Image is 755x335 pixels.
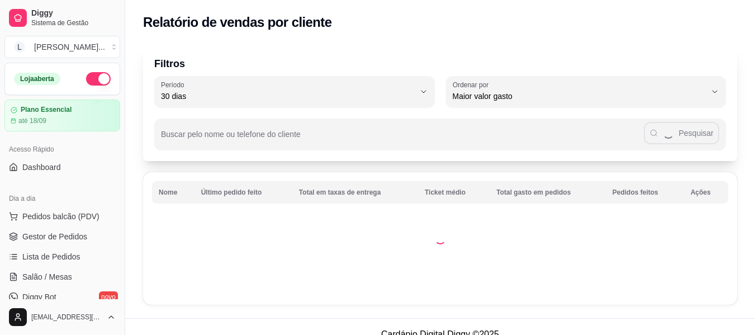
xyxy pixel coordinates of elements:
span: Salão / Mesas [22,271,72,282]
span: 30 dias [161,91,415,102]
button: Alterar Status [86,72,111,86]
span: Diggy Bot [22,291,56,303]
h2: Relatório de vendas por cliente [143,13,332,31]
button: Ordenar porMaior valor gasto [446,76,726,107]
input: Buscar pelo nome ou telefone do cliente [161,133,644,144]
button: [EMAIL_ADDRESS][DOMAIN_NAME] [4,304,120,331]
a: Plano Essencialaté 18/09 [4,100,120,131]
a: Gestor de Pedidos [4,228,120,246]
a: Dashboard [4,158,120,176]
a: Lista de Pedidos [4,248,120,266]
button: Select a team [4,36,120,58]
div: [PERSON_NAME] ... [34,41,105,53]
label: Ordenar por [453,80,492,89]
div: Dia a dia [4,190,120,207]
button: Período30 dias [154,76,435,107]
a: Diggy Botnovo [4,288,120,306]
a: Salão / Mesas [4,268,120,286]
article: Plano Essencial [21,106,72,114]
span: Maior valor gasto [453,91,706,102]
p: Filtros [154,56,726,72]
div: Loading [435,233,446,244]
div: Acesso Rápido [4,140,120,158]
span: Pedidos balcão (PDV) [22,211,99,222]
span: L [14,41,25,53]
div: Loja aberta [14,73,60,85]
span: [EMAIL_ADDRESS][DOMAIN_NAME] [31,313,102,322]
span: Sistema de Gestão [31,18,116,27]
a: DiggySistema de Gestão [4,4,120,31]
article: até 18/09 [18,116,46,125]
span: Dashboard [22,162,61,173]
span: Lista de Pedidos [22,251,80,262]
label: Período [161,80,188,89]
button: Pedidos balcão (PDV) [4,207,120,225]
span: Gestor de Pedidos [22,231,87,242]
span: Diggy [31,8,116,18]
